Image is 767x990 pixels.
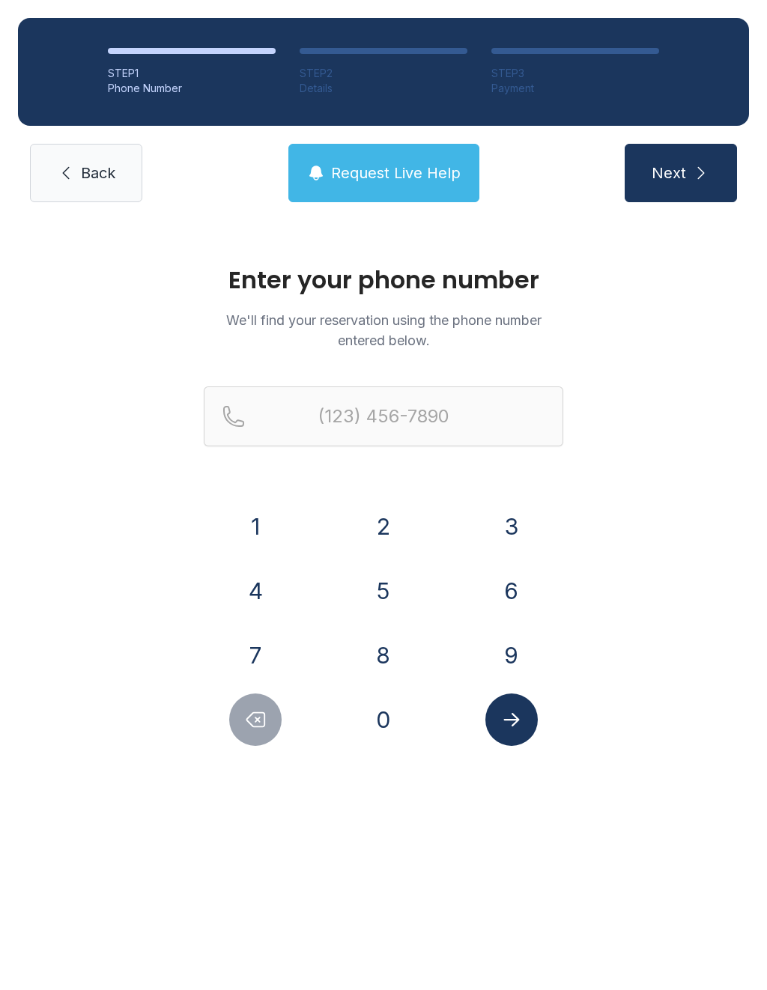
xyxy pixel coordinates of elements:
[108,66,276,81] div: STEP 1
[229,629,282,681] button: 7
[485,500,538,553] button: 3
[229,565,282,617] button: 4
[229,693,282,746] button: Delete number
[491,81,659,96] div: Payment
[300,81,467,96] div: Details
[204,310,563,350] p: We'll find your reservation using the phone number entered below.
[357,500,410,553] button: 2
[485,693,538,746] button: Submit lookup form
[357,693,410,746] button: 0
[229,500,282,553] button: 1
[357,565,410,617] button: 5
[491,66,659,81] div: STEP 3
[81,163,115,183] span: Back
[652,163,686,183] span: Next
[204,268,563,292] h1: Enter your phone number
[331,163,461,183] span: Request Live Help
[108,81,276,96] div: Phone Number
[485,565,538,617] button: 6
[300,66,467,81] div: STEP 2
[485,629,538,681] button: 9
[204,386,563,446] input: Reservation phone number
[357,629,410,681] button: 8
